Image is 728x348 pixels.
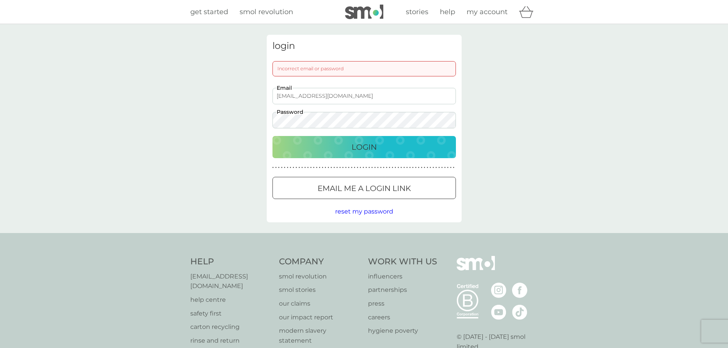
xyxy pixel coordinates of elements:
[336,166,338,170] p: ●
[519,4,538,19] div: basket
[190,6,228,18] a: get started
[418,166,420,170] p: ●
[304,166,306,170] p: ●
[302,166,303,170] p: ●
[335,208,393,215] span: reset my password
[316,166,318,170] p: ●
[279,256,360,268] h4: Company
[325,166,326,170] p: ●
[427,166,428,170] p: ●
[368,166,370,170] p: ●
[331,166,332,170] p: ●
[374,166,376,170] p: ●
[371,166,373,170] p: ●
[368,285,437,295] a: partnerships
[491,283,506,298] img: visit the smol Instagram page
[334,166,335,170] p: ●
[406,8,428,16] span: stories
[467,6,507,18] a: my account
[440,8,455,16] span: help
[512,304,527,320] img: visit the smol Tiktok page
[436,166,437,170] p: ●
[190,8,228,16] span: get started
[279,326,360,345] a: modern slavery statement
[395,166,396,170] p: ●
[287,166,289,170] p: ●
[457,256,495,282] img: smol
[296,166,297,170] p: ●
[272,40,456,52] h3: login
[380,166,382,170] p: ●
[392,166,393,170] p: ●
[339,166,341,170] p: ●
[348,166,350,170] p: ●
[400,166,402,170] p: ●
[279,312,360,322] a: our impact report
[368,256,437,268] h4: Work With Us
[421,166,422,170] p: ●
[281,166,282,170] p: ●
[293,166,294,170] p: ●
[279,299,360,309] a: our claims
[404,166,405,170] p: ●
[190,272,272,291] a: [EMAIL_ADDRESS][DOMAIN_NAME]
[279,272,360,282] a: smol revolution
[322,166,323,170] p: ●
[313,166,315,170] p: ●
[310,166,312,170] p: ●
[190,256,272,268] h4: Help
[275,166,277,170] p: ●
[190,322,272,332] p: carton recycling
[240,6,293,18] a: smol revolution
[440,6,455,18] a: help
[190,295,272,305] a: help centre
[450,166,452,170] p: ●
[354,166,355,170] p: ●
[447,166,449,170] p: ●
[272,166,274,170] p: ●
[307,166,309,170] p: ●
[328,166,329,170] p: ●
[444,166,446,170] p: ●
[284,166,285,170] p: ●
[352,141,377,153] p: Login
[406,6,428,18] a: stories
[357,166,358,170] p: ●
[272,61,456,76] div: Incorrect email or password
[319,166,321,170] p: ●
[386,166,388,170] p: ●
[342,166,344,170] p: ●
[368,299,437,309] a: press
[438,166,440,170] p: ●
[279,285,360,295] a: smol stories
[366,166,367,170] p: ●
[190,309,272,319] p: safety first
[409,166,411,170] p: ●
[368,272,437,282] a: influencers
[318,182,411,194] p: Email me a login link
[433,166,434,170] p: ●
[389,166,391,170] p: ●
[345,166,347,170] p: ●
[415,166,417,170] p: ●
[335,207,393,217] button: reset my password
[406,166,408,170] p: ●
[397,166,399,170] p: ●
[368,312,437,322] a: careers
[368,326,437,336] a: hygiene poverty
[430,166,431,170] p: ●
[190,336,272,346] a: rinse and return
[441,166,443,170] p: ●
[351,166,352,170] p: ●
[278,166,280,170] p: ●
